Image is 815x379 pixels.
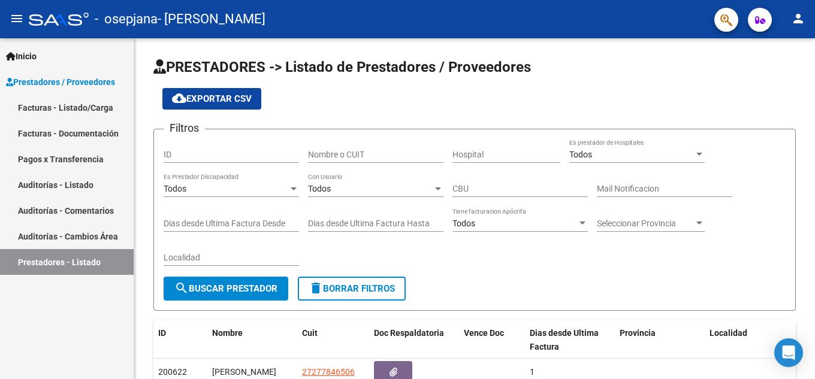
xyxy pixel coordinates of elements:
[153,59,531,75] span: PRESTADORES -> Listado de Prestadores / Proveedores
[164,184,186,193] span: Todos
[369,320,459,360] datatable-header-cell: Doc Respaldatoria
[158,6,265,32] span: - [PERSON_NAME]
[569,150,592,159] span: Todos
[172,93,252,104] span: Exportar CSV
[164,120,205,137] h3: Filtros
[309,283,395,294] span: Borrar Filtros
[705,320,795,360] datatable-header-cell: Localidad
[308,184,331,193] span: Todos
[620,328,656,338] span: Provincia
[297,320,369,360] datatable-header-cell: Cuit
[164,277,288,301] button: Buscar Prestador
[530,367,535,377] span: 1
[174,281,189,295] mat-icon: search
[459,320,525,360] datatable-header-cell: Vence Doc
[452,219,475,228] span: Todos
[95,6,158,32] span: - osepjana
[6,75,115,89] span: Prestadores / Proveedores
[464,328,504,338] span: Vence Doc
[710,328,747,338] span: Localidad
[212,328,243,338] span: Nombre
[774,338,803,367] div: Open Intercom Messenger
[172,91,186,105] mat-icon: cloud_download
[525,320,615,360] datatable-header-cell: Dias desde Ultima Factura
[298,277,406,301] button: Borrar Filtros
[162,88,261,110] button: Exportar CSV
[10,11,24,26] mat-icon: menu
[302,328,318,338] span: Cuit
[791,11,805,26] mat-icon: person
[158,328,166,338] span: ID
[6,50,37,63] span: Inicio
[153,320,207,360] datatable-header-cell: ID
[374,328,444,338] span: Doc Respaldatoria
[530,328,599,351] span: Dias desde Ultima Factura
[174,283,277,294] span: Buscar Prestador
[615,320,705,360] datatable-header-cell: Provincia
[207,320,297,360] datatable-header-cell: Nombre
[309,281,323,295] mat-icon: delete
[597,219,694,229] span: Seleccionar Provincia
[158,367,187,377] span: 200622
[302,367,355,377] span: 27277846506
[212,365,292,379] div: [PERSON_NAME]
